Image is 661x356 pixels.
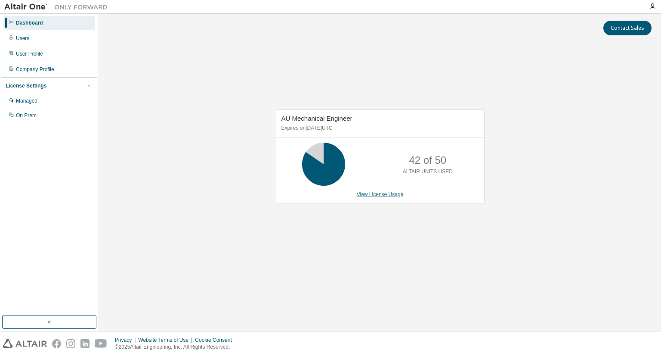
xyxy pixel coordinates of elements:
[115,344,237,351] p: © 2025 Altair Engineering, Inc. All Rights Reserved.
[95,339,107,348] img: youtube.svg
[66,339,75,348] img: instagram.svg
[281,115,352,122] span: AU Mechanical Engineer
[603,21,652,35] button: Contact Sales
[281,125,477,132] p: Expires on [DATE] UTC
[195,337,237,344] div: Cookie Consent
[16,66,54,73] div: Company Profile
[80,339,90,348] img: linkedin.svg
[138,337,195,344] div: Website Terms of Use
[16,97,37,104] div: Managed
[16,19,43,26] div: Dashboard
[115,337,138,344] div: Privacy
[357,191,404,197] a: View License Usage
[6,82,46,89] div: License Settings
[409,153,446,168] p: 42 of 50
[16,50,43,57] div: User Profile
[4,3,112,11] img: Altair One
[52,339,61,348] img: facebook.svg
[3,339,47,348] img: altair_logo.svg
[403,168,453,175] p: ALTAIR UNITS USED
[16,112,37,119] div: On Prem
[16,35,29,42] div: Users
